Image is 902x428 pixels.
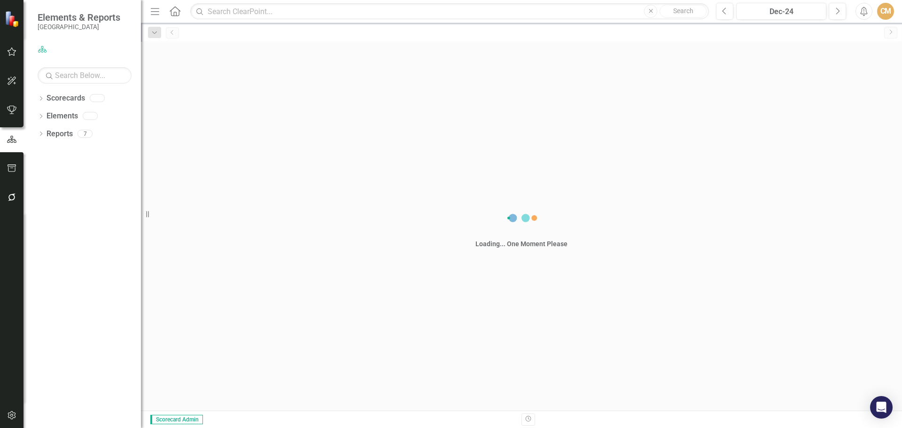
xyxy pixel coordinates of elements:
button: Search [660,5,707,18]
a: Scorecards [47,93,85,104]
input: Search ClearPoint... [190,3,709,20]
span: Elements & Reports [38,12,120,23]
div: Open Intercom Messenger [870,396,893,419]
div: Loading... One Moment Please [475,239,568,249]
span: Search [673,7,693,15]
a: Reports [47,129,73,140]
button: CM [877,3,894,20]
small: [GEOGRAPHIC_DATA] [38,23,120,31]
div: Dec-24 [739,6,823,17]
button: Dec-24 [736,3,826,20]
img: ClearPoint Strategy [5,10,21,27]
a: Elements [47,111,78,122]
div: 7 [78,130,93,138]
input: Search Below... [38,67,132,84]
span: Scorecard Admin [150,415,203,424]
